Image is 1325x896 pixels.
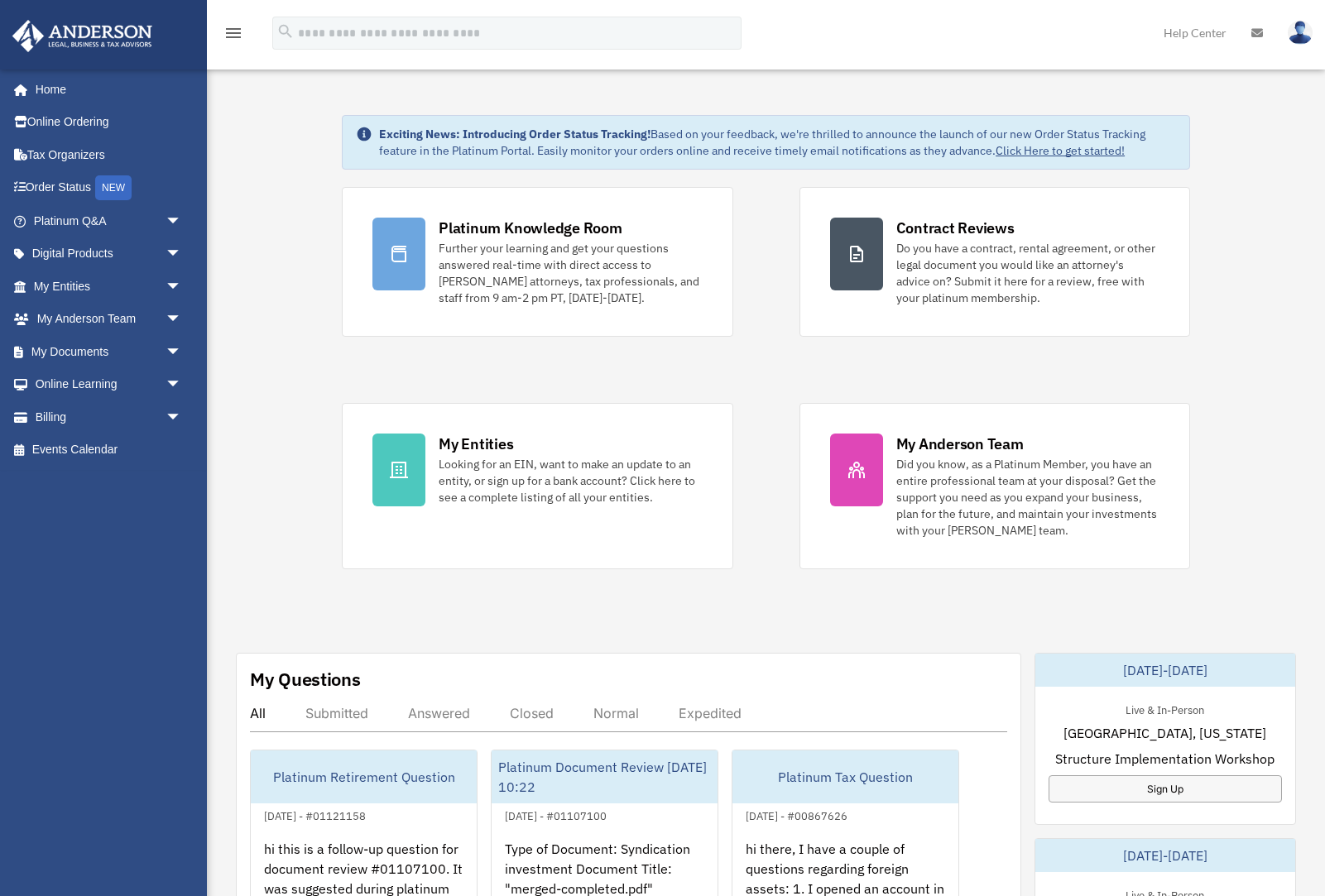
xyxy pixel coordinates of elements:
[12,434,207,467] a: Events Calendar
[166,368,199,402] span: arrow_drop_down
[250,667,361,692] div: My Questions
[1035,839,1295,872] div: [DATE]-[DATE]
[223,23,243,43] i: menu
[12,303,207,336] a: My Anderson Teamarrow_drop_down
[408,705,470,721] div: Answered
[510,705,554,721] div: Closed
[12,138,207,171] a: Tax Organizers
[12,270,207,303] a: My Entitiesarrow_drop_down
[799,403,1190,569] a: My Anderson Team Did you know, as a Platinum Member, you have an entire professional team at your...
[342,187,732,337] a: Platinum Knowledge Room Further your learning and get your questions answered real-time with dire...
[593,705,639,721] div: Normal
[732,806,861,823] div: [DATE] - #00867626
[12,237,207,271] a: Digital Productsarrow_drop_down
[12,204,207,237] a: Platinum Q&Aarrow_drop_down
[1055,749,1275,769] span: Structure Implementation Workshop
[166,237,199,271] span: arrow_drop_down
[166,400,199,434] span: arrow_drop_down
[166,303,199,337] span: arrow_drop_down
[1049,775,1282,803] a: Sign Up
[799,187,1190,337] a: Contract Reviews Do you have a contract, rental agreement, or other legal document you would like...
[439,218,622,238] div: Platinum Knowledge Room
[166,204,199,238] span: arrow_drop_down
[439,456,702,505] div: Looking for an EIN, want to make an update to an entity, or sign up for a bank account? Click her...
[1112,700,1217,717] div: Live & In-Person
[492,806,620,823] div: [DATE] - #01107100
[1035,654,1295,687] div: [DATE]-[DATE]
[12,400,207,434] a: Billingarrow_drop_down
[1288,21,1313,45] img: User Pic
[1063,723,1266,743] span: [GEOGRAPHIC_DATA], [US_STATE]
[166,335,199,369] span: arrow_drop_down
[12,73,199,106] a: Home
[166,270,199,304] span: arrow_drop_down
[439,240,702,306] div: Further your learning and get your questions answered real-time with direct access to [PERSON_NAM...
[305,705,368,721] div: Submitted
[251,806,379,823] div: [DATE] - #01121158
[250,705,266,721] div: All
[896,434,1024,454] div: My Anderson Team
[12,368,207,401] a: Online Learningarrow_drop_down
[996,143,1125,158] a: Click Here to get started!
[223,29,243,43] a: menu
[7,20,157,52] img: Anderson Advisors Platinum Portal
[896,218,1015,238] div: Contract Reviews
[95,175,132,200] div: NEW
[342,403,732,569] a: My Entities Looking for an EIN, want to make an update to an entity, or sign up for a bank accoun...
[276,22,295,41] i: search
[679,705,742,721] div: Expedited
[12,106,207,139] a: Online Ordering
[379,126,1176,159] div: Based on your feedback, we're thrilled to announce the launch of our new Order Status Tracking fe...
[251,750,477,803] div: Platinum Retirement Question
[896,240,1159,306] div: Do you have a contract, rental agreement, or other legal document you would like an attorney's ad...
[12,335,207,368] a: My Documentsarrow_drop_down
[379,127,650,141] strong: Exciting News: Introducing Order Status Tracking!
[896,456,1159,539] div: Did you know, as a Platinum Member, you have an entire professional team at your disposal? Get th...
[732,750,958,803] div: Platinum Tax Question
[439,434,513,454] div: My Entities
[492,750,718,803] div: Platinum Document Review [DATE] 10:22
[12,171,207,205] a: Order StatusNEW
